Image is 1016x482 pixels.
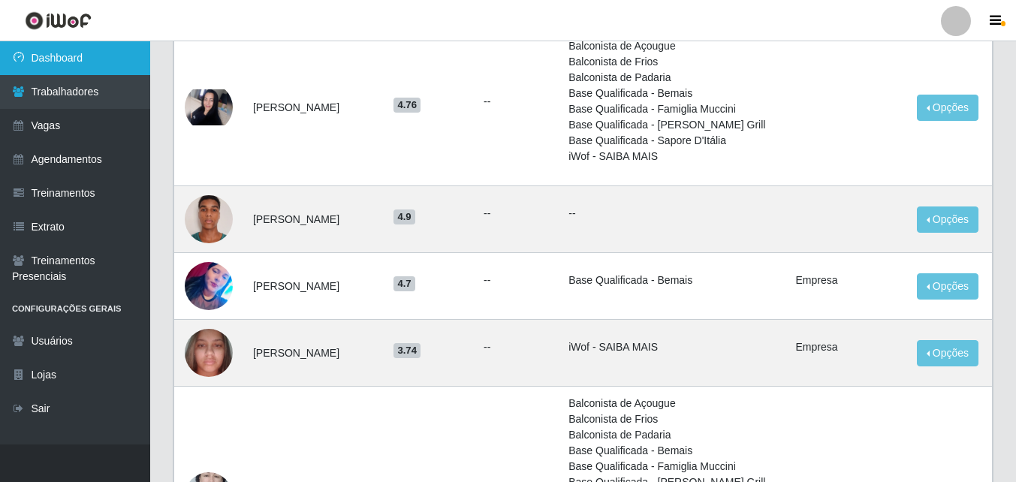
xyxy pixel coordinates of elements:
[568,411,777,427] li: Balconista de Frios
[244,29,384,186] td: [PERSON_NAME]
[393,276,415,291] span: 4.7
[568,54,777,70] li: Balconista de Frios
[917,206,978,233] button: Opções
[795,273,899,288] li: Empresa
[568,443,777,459] li: Base Qualificada - Bemais
[185,187,233,251] img: 1751767387736.jpeg
[795,339,899,355] li: Empresa
[393,98,421,113] span: 4.76
[185,243,233,329] img: 1692382805354.jpeg
[244,253,384,320] td: [PERSON_NAME]
[568,396,777,411] li: Balconista de Açougue
[484,339,550,355] ul: --
[917,340,978,366] button: Opções
[393,209,415,224] span: 4.9
[568,427,777,443] li: Balconista de Padaria
[568,133,777,149] li: Base Qualificada - Sapore D'Itália
[185,89,233,125] img: 1703328222594.jpeg
[568,38,777,54] li: Balconista de Açougue
[244,186,384,253] td: [PERSON_NAME]
[568,70,777,86] li: Balconista de Padaria
[568,117,777,133] li: Base Qualificada - [PERSON_NAME] Grill
[484,273,550,288] ul: --
[917,95,978,121] button: Opções
[568,206,777,221] p: --
[244,320,384,387] td: [PERSON_NAME]
[568,149,777,164] li: iWof - SAIBA MAIS
[568,273,777,288] li: Base Qualificada - Bemais
[393,343,421,358] span: 3.74
[917,273,978,300] button: Opções
[568,339,777,355] li: iWof - SAIBA MAIS
[568,101,777,117] li: Base Qualificada - Famiglia Muccini
[484,206,550,221] ul: --
[25,11,92,30] img: CoreUI Logo
[484,94,550,110] ul: --
[568,86,777,101] li: Base Qualificada - Bemais
[568,459,777,474] li: Base Qualificada - Famiglia Muccini
[185,321,233,384] img: 1691093622659.jpeg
